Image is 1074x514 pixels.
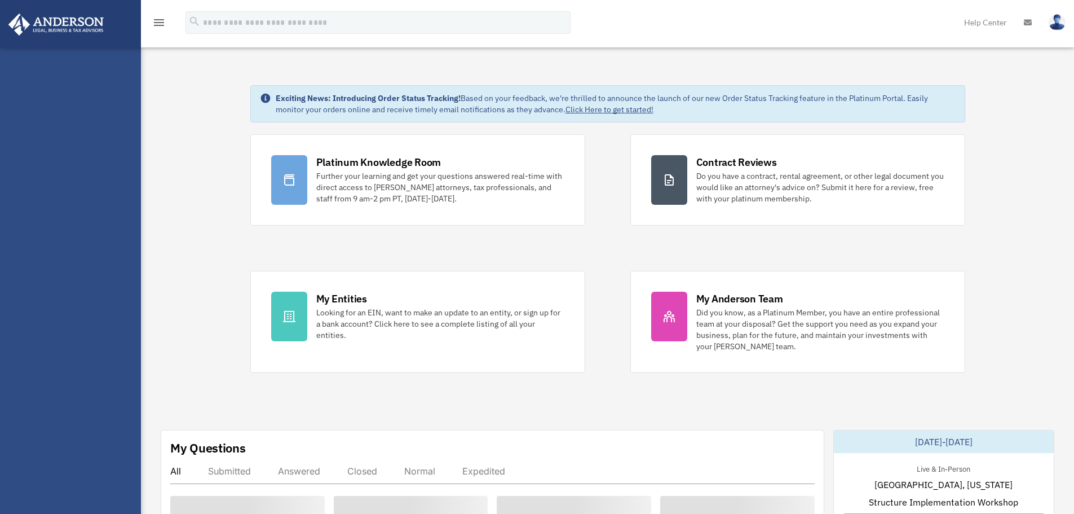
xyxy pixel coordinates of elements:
[170,440,246,456] div: My Questions
[347,465,377,477] div: Closed
[696,155,777,169] div: Contract Reviews
[208,465,251,477] div: Submitted
[170,465,181,477] div: All
[316,170,564,204] div: Further your learning and get your questions answered real-time with direct access to [PERSON_NAM...
[152,20,166,29] a: menu
[276,93,461,103] strong: Exciting News: Introducing Order Status Tracking!
[250,271,585,373] a: My Entities Looking for an EIN, want to make an update to an entity, or sign up for a bank accoun...
[462,465,505,477] div: Expedited
[404,465,435,477] div: Normal
[696,170,944,204] div: Do you have a contract, rental agreement, or other legal document you would like an attorney's ad...
[696,292,783,306] div: My Anderson Team
[630,271,965,373] a: My Anderson Team Did you know, as a Platinum Member, you have an entire professional team at your...
[1049,14,1066,30] img: User Pic
[908,462,979,474] div: Live & In-Person
[276,93,956,115] div: Based on your feedback, we're thrilled to announce the launch of our new Order Status Tracking fe...
[869,495,1018,509] span: Structure Implementation Workshop
[316,155,441,169] div: Platinum Knowledge Room
[316,292,367,306] div: My Entities
[565,104,653,115] a: Click Here to get started!
[278,465,320,477] div: Answered
[316,307,564,341] div: Looking for an EIN, want to make an update to an entity, or sign up for a bank account? Click her...
[250,134,585,226] a: Platinum Knowledge Room Further your learning and get your questions answered real-time with dire...
[696,307,944,352] div: Did you know, as a Platinum Member, you have an entire professional team at your disposal? Get th...
[834,430,1054,453] div: [DATE]-[DATE]
[874,478,1013,491] span: [GEOGRAPHIC_DATA], [US_STATE]
[5,14,107,36] img: Anderson Advisors Platinum Portal
[152,16,166,29] i: menu
[630,134,965,226] a: Contract Reviews Do you have a contract, rental agreement, or other legal document you would like...
[188,15,201,28] i: search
